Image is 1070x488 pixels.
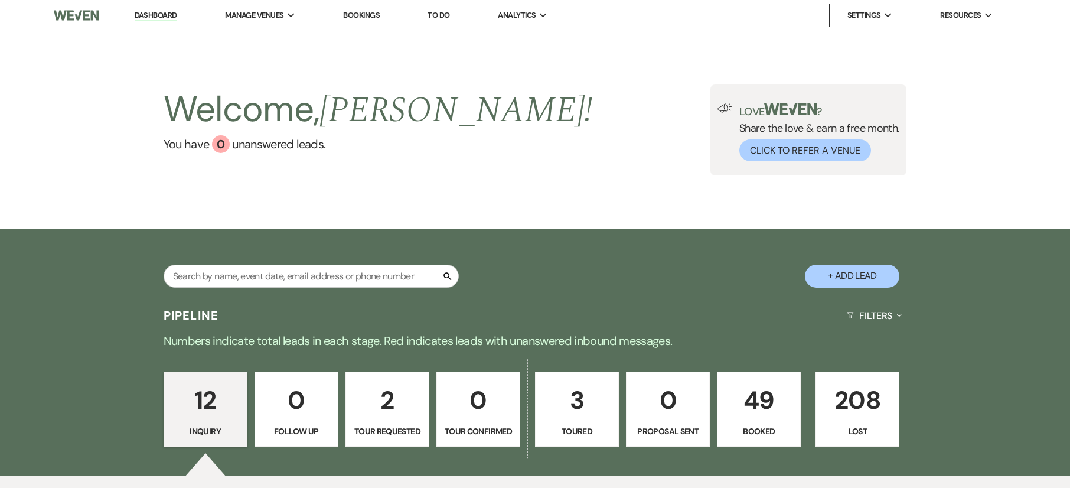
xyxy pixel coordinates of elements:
[543,380,611,420] p: 3
[634,425,702,438] p: Proposal Sent
[255,372,338,447] a: 0Follow Up
[543,425,611,438] p: Toured
[225,9,283,21] span: Manage Venues
[171,425,240,438] p: Inquiry
[815,372,899,447] a: 208Lost
[732,103,900,161] div: Share the love & earn a free month.
[164,307,219,324] h3: Pipeline
[164,135,593,153] a: You have 0 unanswered leads.
[498,9,536,21] span: Analytics
[345,372,429,447] a: 2Tour Requested
[428,10,449,20] a: To Do
[739,103,900,117] p: Love ?
[54,3,99,28] img: Weven Logo
[444,380,513,420] p: 0
[634,380,702,420] p: 0
[262,380,331,420] p: 0
[262,425,331,438] p: Follow Up
[164,265,459,288] input: Search by name, event date, email address or phone number
[212,135,230,153] div: 0
[725,425,793,438] p: Booked
[135,10,177,21] a: Dashboard
[436,372,520,447] a: 0Tour Confirmed
[535,372,619,447] a: 3Toured
[725,380,793,420] p: 49
[823,425,892,438] p: Lost
[626,372,710,447] a: 0Proposal Sent
[739,139,871,161] button: Click to Refer a Venue
[444,425,513,438] p: Tour Confirmed
[319,83,592,138] span: [PERSON_NAME] !
[343,10,380,20] a: Bookings
[764,103,817,115] img: weven-logo-green.svg
[823,380,892,420] p: 208
[717,103,732,113] img: loud-speaker-illustration.svg
[171,380,240,420] p: 12
[164,372,247,447] a: 12Inquiry
[847,9,881,21] span: Settings
[805,265,899,288] button: + Add Lead
[842,300,906,331] button: Filters
[164,84,593,135] h2: Welcome,
[353,380,422,420] p: 2
[110,331,960,350] p: Numbers indicate total leads in each stage. Red indicates leads with unanswered inbound messages.
[353,425,422,438] p: Tour Requested
[940,9,981,21] span: Resources
[717,372,801,447] a: 49Booked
